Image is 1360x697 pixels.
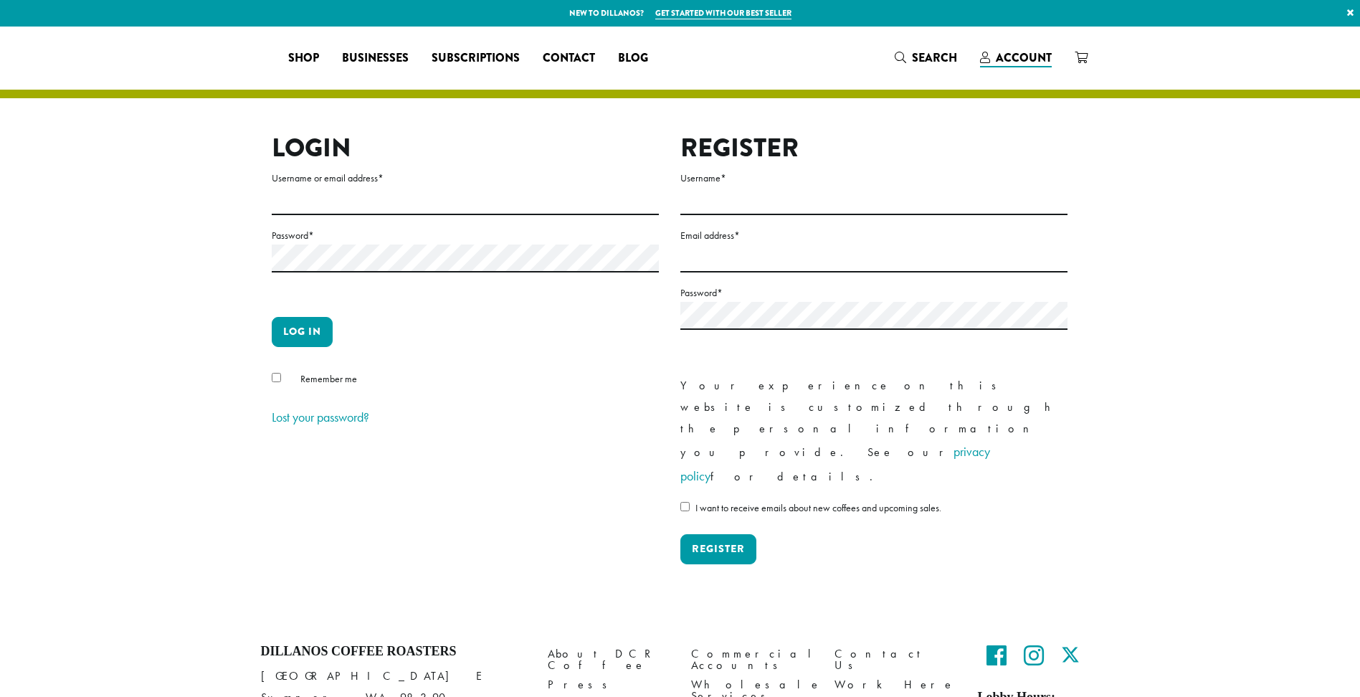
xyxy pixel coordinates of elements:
h4: Dillanos Coffee Roasters [261,644,526,660]
button: Register [680,534,756,564]
a: Get started with our best seller [655,7,791,19]
span: Contact [543,49,595,67]
a: privacy policy [680,443,990,484]
a: Work Here [834,675,956,695]
label: Password [680,284,1067,302]
span: Shop [288,49,319,67]
p: Your experience on this website is customized through the personal information you provide. See o... [680,375,1067,488]
span: Businesses [342,49,409,67]
a: Search [883,46,969,70]
a: About DCR Coffee [548,644,670,675]
a: Lost your password? [272,409,369,425]
h2: Register [680,133,1067,163]
a: Shop [277,47,331,70]
span: Blog [618,49,648,67]
label: Username [680,169,1067,187]
a: Commercial Accounts [691,644,813,675]
label: Email address [680,227,1067,245]
span: Account [996,49,1052,66]
span: Search [912,49,957,66]
label: Username or email address [272,169,659,187]
span: Remember me [300,372,357,385]
h2: Login [272,133,659,163]
button: Log in [272,317,333,347]
a: Press [548,675,670,695]
span: I want to receive emails about new coffees and upcoming sales. [695,501,941,514]
label: Password [272,227,659,245]
a: Contact Us [834,644,956,675]
input: I want to receive emails about new coffees and upcoming sales. [680,502,690,511]
span: Subscriptions [432,49,520,67]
